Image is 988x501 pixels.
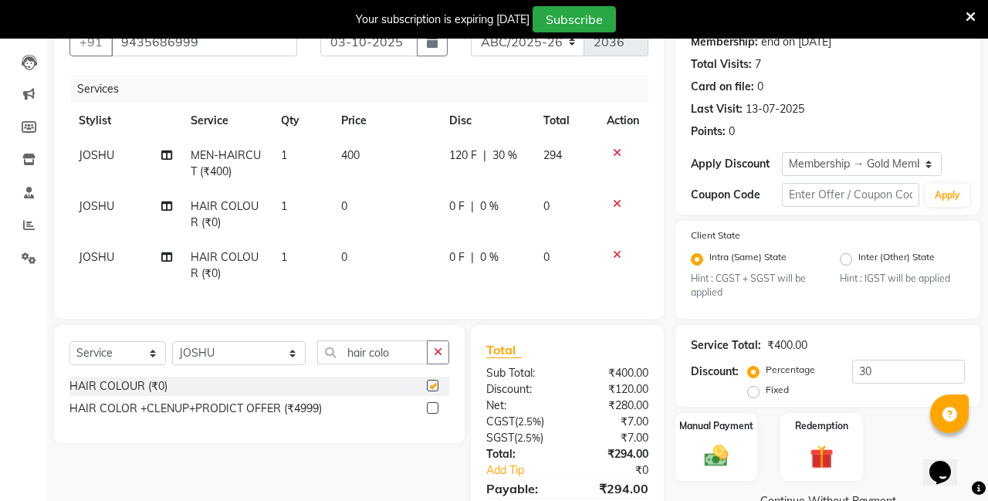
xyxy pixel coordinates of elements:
div: Net: [475,398,567,414]
span: 0 % [480,249,499,266]
div: end on [DATE] [761,34,831,50]
input: Enter Offer / Coupon Code [782,183,919,207]
div: ( ) [475,414,567,430]
div: ₹294.00 [567,479,660,498]
label: Fixed [766,383,789,397]
span: 0 [543,199,550,213]
div: Total: [475,446,567,462]
label: Client State [691,228,740,242]
div: Last Visit: [691,101,743,117]
span: 0 [341,250,347,264]
span: JOSHU [79,199,114,213]
div: ₹7.00 [567,430,660,446]
div: ₹400.00 [567,365,660,381]
button: Subscribe [533,6,616,32]
span: JOSHU [79,250,114,264]
div: Apply Discount [691,156,782,172]
div: 7 [755,56,761,73]
div: Payable: [475,479,567,498]
span: 2.5% [517,432,540,444]
span: HAIR COLOUR (₹0) [191,199,259,229]
label: Percentage [766,363,815,377]
span: 0 F [449,198,465,215]
div: ₹7.00 [567,414,660,430]
span: 0 [341,199,347,213]
span: 1 [281,250,287,264]
div: Discount: [475,381,567,398]
div: Your subscription is expiring [DATE] [356,12,530,28]
div: 0 [757,79,763,95]
span: 400 [341,148,360,162]
span: 1 [281,199,287,213]
div: Service Total: [691,337,761,354]
iframe: chat widget [923,439,973,486]
div: Services [71,75,660,103]
th: Service [181,103,272,138]
span: 0 [543,250,550,264]
img: _gift.svg [803,442,841,472]
div: Points: [691,124,726,140]
span: | [483,147,486,164]
div: 0 [729,124,735,140]
span: 2.5% [518,415,541,428]
label: Manual Payment [679,419,753,433]
div: HAIR COLOR +CLENUP+PRODICT OFFER (₹4999) [69,401,322,417]
span: JOSHU [79,148,114,162]
div: ₹120.00 [567,381,660,398]
label: Intra (Same) State [709,250,787,269]
span: | [471,249,474,266]
button: Apply [925,184,969,207]
div: Membership: [691,34,758,50]
span: Total [486,342,522,358]
span: 294 [543,148,562,162]
span: 0 % [480,198,499,215]
span: HAIR COLOUR (₹0) [191,250,259,280]
button: +91 [69,27,113,56]
span: SGST [486,431,514,445]
input: Search or Scan [317,340,428,364]
div: Sub Total: [475,365,567,381]
div: Discount: [691,364,739,380]
th: Price [332,103,439,138]
div: ( ) [475,430,567,446]
div: ₹280.00 [567,398,660,414]
small: Hint : IGST will be applied [840,272,966,286]
small: Hint : CGST + SGST will be applied [691,272,817,300]
div: Total Visits: [691,56,752,73]
span: 0 F [449,249,465,266]
div: HAIR COLOUR (₹0) [69,378,167,394]
span: 1 [281,148,287,162]
th: Total [534,103,597,138]
div: Card on file: [691,79,754,95]
th: Qty [272,103,332,138]
div: ₹400.00 [767,337,807,354]
span: 120 F [449,147,477,164]
div: Coupon Code [691,187,782,203]
a: Add Tip [475,462,583,479]
div: ₹0 [583,462,660,479]
label: Inter (Other) State [858,250,935,269]
div: 13-07-2025 [746,101,804,117]
span: MEN-HAIRCUT (₹400) [191,148,261,178]
span: 30 % [492,147,517,164]
th: Disc [440,103,534,138]
img: _cash.svg [697,442,736,469]
th: Action [597,103,648,138]
label: Redemption [795,419,848,433]
th: Stylist [69,103,181,138]
span: | [471,198,474,215]
input: Search by Name/Mobile/Email/Code [111,27,297,56]
div: ₹294.00 [567,446,660,462]
span: CGST [486,415,515,428]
